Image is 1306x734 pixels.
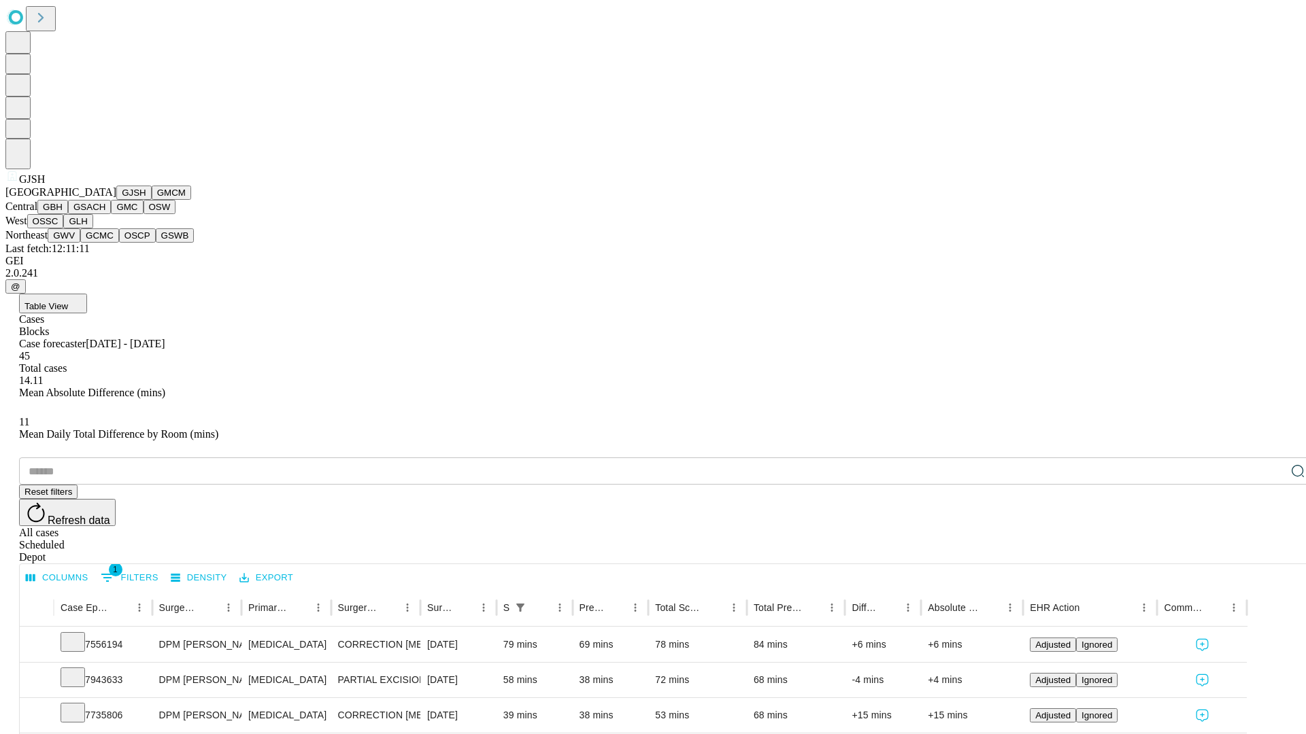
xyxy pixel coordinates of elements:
div: Comments [1164,602,1203,613]
span: Ignored [1082,675,1112,685]
button: Adjusted [1030,708,1076,722]
div: -4 mins [852,663,914,697]
div: Surgery Name [338,602,378,613]
div: +4 mins [928,663,1016,697]
button: GMC [111,200,143,214]
span: Last fetch: 12:11:11 [5,243,90,254]
div: DPM [PERSON_NAME] [PERSON_NAME] [159,698,235,733]
span: Adjusted [1035,710,1071,720]
button: Menu [550,598,569,617]
button: Menu [130,598,149,617]
button: Sort [200,598,219,617]
span: [DATE] - [DATE] [86,338,165,349]
button: Sort [880,598,899,617]
button: Menu [822,598,841,617]
button: Refresh data [19,499,116,526]
button: Sort [803,598,822,617]
button: Sort [705,598,724,617]
span: Ignored [1082,710,1112,720]
span: GJSH [19,173,45,185]
span: Table View [24,301,68,311]
button: Ignored [1076,637,1118,652]
div: [DATE] [427,663,490,697]
button: Sort [982,598,1001,617]
div: Surgery Date [427,602,454,613]
div: 58 mins [503,663,566,697]
button: Menu [1224,598,1243,617]
button: Adjusted [1030,673,1076,687]
div: 68 mins [754,663,839,697]
button: Menu [724,598,743,617]
span: Northeast [5,229,48,241]
div: 2.0.241 [5,267,1301,279]
span: Adjusted [1035,675,1071,685]
button: OSSC [27,214,64,228]
button: OSW [144,200,176,214]
div: +6 mins [852,627,914,662]
button: Menu [899,598,918,617]
span: 45 [19,350,30,362]
div: DPM [PERSON_NAME] [PERSON_NAME] [159,627,235,662]
span: 11 [19,416,29,427]
button: Adjusted [1030,637,1076,652]
div: 38 mins [580,698,642,733]
button: GMCM [152,186,191,200]
div: Scheduled In Room Duration [503,602,509,613]
button: Menu [1135,598,1154,617]
button: Menu [626,598,645,617]
button: Expand [27,669,47,693]
div: PARTIAL EXCISION PHALANX OF TOE [338,663,414,697]
button: Export [236,567,297,589]
div: [DATE] [427,627,490,662]
div: 78 mins [655,627,740,662]
div: Total Scheduled Duration [655,602,704,613]
button: Menu [474,598,493,617]
button: Density [167,567,231,589]
button: @ [5,279,26,294]
button: GLH [63,214,93,228]
div: 69 mins [580,627,642,662]
div: 79 mins [503,627,566,662]
div: 7556194 [61,627,146,662]
div: GEI [5,255,1301,267]
div: [MEDICAL_DATA] [248,627,324,662]
button: Table View [19,294,87,313]
div: +15 mins [852,698,914,733]
button: GCMC [80,228,119,243]
div: 68 mins [754,698,839,733]
span: [GEOGRAPHIC_DATA] [5,186,116,198]
div: Primary Service [248,602,288,613]
div: Case Epic Id [61,602,110,613]
button: Show filters [97,567,162,589]
button: Sort [607,598,626,617]
div: +15 mins [928,698,1016,733]
div: 7943633 [61,663,146,697]
div: DPM [PERSON_NAME] [PERSON_NAME] [159,663,235,697]
div: Surgeon Name [159,602,199,613]
button: Menu [398,598,417,617]
div: [MEDICAL_DATA] [248,663,324,697]
div: Predicted In Room Duration [580,602,606,613]
span: 1 [109,563,122,576]
div: [DATE] [427,698,490,733]
div: 1 active filter [511,598,530,617]
button: Sort [455,598,474,617]
div: 39 mins [503,698,566,733]
button: Sort [290,598,309,617]
span: @ [11,281,20,292]
span: Refresh data [48,514,110,526]
button: GSACH [68,200,111,214]
span: Mean Daily Total Difference by Room (mins) [19,428,218,440]
span: Ignored [1082,640,1112,650]
button: OSCP [119,228,156,243]
button: Sort [531,598,550,617]
button: Sort [1081,598,1100,617]
button: Ignored [1076,673,1118,687]
div: [MEDICAL_DATA] [248,698,324,733]
span: Mean Absolute Difference (mins) [19,387,165,398]
span: Central [5,200,37,212]
button: Sort [1205,598,1224,617]
button: Menu [1001,598,1020,617]
div: EHR Action [1030,602,1079,613]
div: 7735806 [61,698,146,733]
